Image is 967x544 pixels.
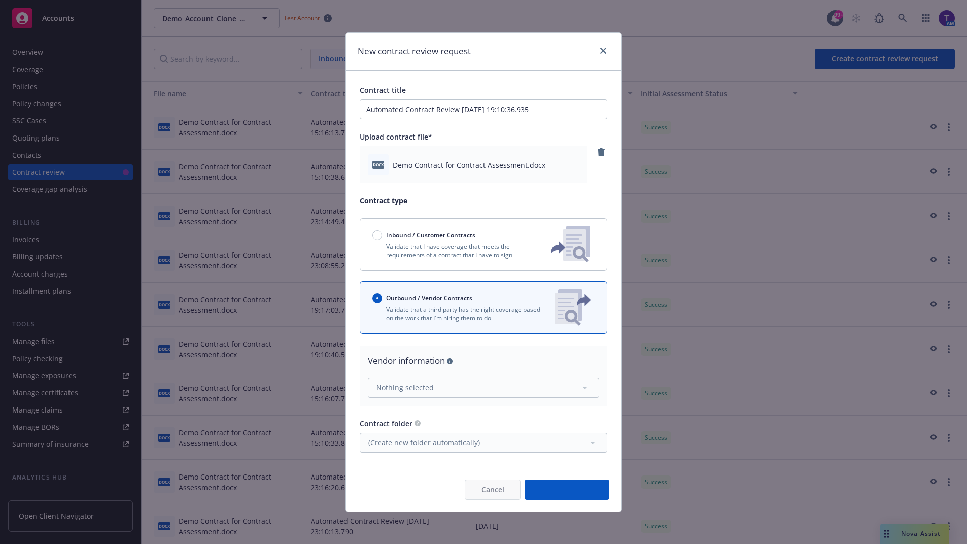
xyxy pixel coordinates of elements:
span: Contract title [360,85,406,95]
button: Create request [525,480,609,500]
span: Upload contract file* [360,132,432,142]
button: Nothing selected [368,378,599,398]
span: Contract folder [360,419,412,428]
div: Vendor information [368,354,599,367]
button: (Create new folder automatically) [360,433,607,453]
h1: New contract review request [358,45,471,58]
p: Validate that I have coverage that meets the requirements of a contract that I have to sign [372,242,534,259]
button: Outbound / Vendor ContractsValidate that a third party has the right coverage based on the work t... [360,281,607,334]
input: Enter a title for this contract [360,99,607,119]
button: Cancel [465,480,521,500]
input: Inbound / Customer Contracts [372,230,382,240]
span: Nothing selected [376,382,434,393]
span: Demo Contract for Contract Assessment.docx [393,160,545,170]
span: (Create new folder automatically) [368,437,480,448]
span: docx [372,161,384,168]
span: Inbound / Customer Contracts [386,231,475,239]
a: close [597,45,609,57]
button: Inbound / Customer ContractsValidate that I have coverage that meets the requirements of a contra... [360,218,607,271]
span: Cancel [481,485,504,494]
input: Outbound / Vendor Contracts [372,293,382,303]
p: Contract type [360,195,607,206]
span: Create request [541,485,593,494]
p: Validate that a third party has the right coverage based on the work that I'm hiring them to do [372,305,546,322]
a: remove [595,146,607,158]
span: Outbound / Vendor Contracts [386,294,472,302]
